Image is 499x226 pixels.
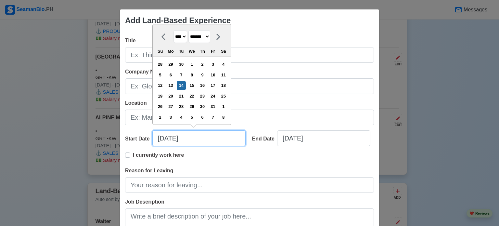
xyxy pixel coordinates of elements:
[156,60,165,69] div: Choose Sunday, September 28th, 2025
[209,60,217,69] div: Choose Friday, October 3rd, 2025
[219,47,228,56] div: Sa
[125,47,374,63] input: Ex: Third Officer
[125,168,173,173] span: Reason for Leaving
[187,81,196,90] div: Choose Wednesday, October 15th, 2025
[166,81,175,90] div: Choose Monday, October 13th, 2025
[209,71,217,79] div: Choose Friday, October 10th, 2025
[198,60,207,69] div: Choose Thursday, October 2nd, 2025
[125,69,164,74] span: Company Name
[219,81,228,90] div: Choose Saturday, October 18th, 2025
[177,102,186,111] div: Choose Tuesday, October 28th, 2025
[177,81,186,90] div: Choose Tuesday, October 14th, 2025
[156,92,165,100] div: Choose Sunday, October 19th, 2025
[125,177,374,193] input: Your reason for leaving...
[219,60,228,69] div: Choose Saturday, October 4th, 2025
[198,113,207,122] div: Choose Thursday, November 6th, 2025
[166,113,175,122] div: Choose Monday, November 3rd, 2025
[177,47,186,56] div: Tu
[156,102,165,111] div: Choose Sunday, October 26th, 2025
[156,71,165,79] div: Choose Sunday, October 5th, 2025
[209,92,217,100] div: Choose Friday, October 24th, 2025
[125,78,374,94] input: Ex: Global Gateway
[252,135,277,143] div: End Date
[187,47,196,56] div: We
[198,71,207,79] div: Choose Thursday, October 9th, 2025
[125,198,164,206] label: Job Description
[177,60,186,69] div: Choose Tuesday, September 30th, 2025
[125,135,152,143] div: Start Date
[187,92,196,100] div: Choose Wednesday, October 22nd, 2025
[166,71,175,79] div: Choose Monday, October 6th, 2025
[209,102,217,111] div: Choose Friday, October 31st, 2025
[219,92,228,100] div: Choose Saturday, October 25th, 2025
[177,92,186,100] div: Choose Tuesday, October 21st, 2025
[219,113,228,122] div: Choose Saturday, November 8th, 2025
[125,110,374,125] input: Ex: Manila
[156,47,165,56] div: Su
[125,100,147,106] span: Location
[125,15,231,26] div: Add Land-Based Experience
[187,102,196,111] div: Choose Wednesday, October 29th, 2025
[156,113,165,122] div: Choose Sunday, November 2nd, 2025
[187,113,196,122] div: Choose Wednesday, November 5th, 2025
[187,71,196,79] div: Choose Wednesday, October 8th, 2025
[125,38,136,43] span: Title
[198,47,207,56] div: Th
[155,59,229,123] div: month 2025-10
[166,92,175,100] div: Choose Monday, October 20th, 2025
[209,47,217,56] div: Fr
[209,81,217,90] div: Choose Friday, October 17th, 2025
[198,102,207,111] div: Choose Thursday, October 30th, 2025
[166,102,175,111] div: Choose Monday, October 27th, 2025
[156,81,165,90] div: Choose Sunday, October 12th, 2025
[166,47,175,56] div: Mo
[219,71,228,79] div: Choose Saturday, October 11th, 2025
[133,151,184,159] p: I currently work here
[177,113,186,122] div: Choose Tuesday, November 4th, 2025
[209,113,217,122] div: Choose Friday, November 7th, 2025
[177,71,186,79] div: Choose Tuesday, October 7th, 2025
[187,60,196,69] div: Choose Wednesday, October 1st, 2025
[219,102,228,111] div: Choose Saturday, November 1st, 2025
[198,81,207,90] div: Choose Thursday, October 16th, 2025
[198,92,207,100] div: Choose Thursday, October 23rd, 2025
[166,60,175,69] div: Choose Monday, September 29th, 2025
